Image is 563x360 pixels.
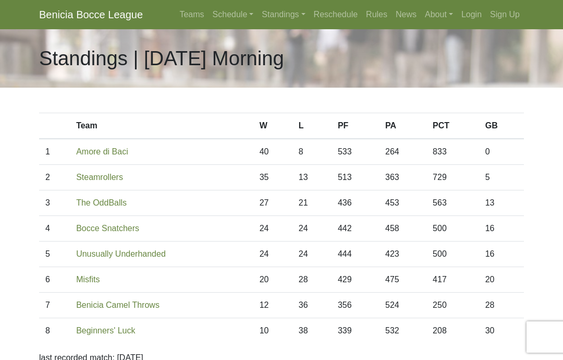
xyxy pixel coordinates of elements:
td: 833 [426,139,479,165]
td: 28 [479,293,524,318]
td: 453 [379,190,426,216]
td: 35 [253,165,292,190]
a: Rules [362,4,391,25]
td: 5 [479,165,524,190]
td: 524 [379,293,426,318]
td: 417 [426,267,479,293]
a: Benicia Camel Throws [76,301,160,309]
td: 7 [39,293,70,318]
td: 500 [426,216,479,242]
td: 444 [332,242,379,267]
td: 36 [292,293,332,318]
a: Beginners' Luck [76,326,135,335]
th: W [253,113,292,139]
td: 436 [332,190,379,216]
a: Standings [258,4,309,25]
a: Benicia Bocce League [39,4,143,25]
td: 429 [332,267,379,293]
td: 475 [379,267,426,293]
a: Steamrollers [76,173,123,182]
td: 363 [379,165,426,190]
td: 8 [292,139,332,165]
td: 24 [253,216,292,242]
th: L [292,113,332,139]
td: 12 [253,293,292,318]
td: 0 [479,139,524,165]
a: Sign Up [486,4,524,25]
td: 28 [292,267,332,293]
th: PA [379,113,426,139]
td: 563 [426,190,479,216]
td: 3 [39,190,70,216]
a: Reschedule [310,4,362,25]
td: 442 [332,216,379,242]
td: 532 [379,318,426,344]
td: 423 [379,242,426,267]
a: Unusually Underhanded [76,249,166,258]
a: The OddBalls [76,198,127,207]
td: 356 [332,293,379,318]
a: Login [457,4,486,25]
a: Schedule [209,4,258,25]
td: 729 [426,165,479,190]
th: PCT [426,113,479,139]
td: 40 [253,139,292,165]
th: PF [332,113,379,139]
td: 13 [292,165,332,190]
td: 513 [332,165,379,190]
td: 20 [479,267,524,293]
td: 4 [39,216,70,242]
td: 458 [379,216,426,242]
td: 24 [253,242,292,267]
td: 1 [39,139,70,165]
td: 38 [292,318,332,344]
td: 2 [39,165,70,190]
a: Amore di Baci [76,147,128,156]
td: 24 [292,216,332,242]
td: 208 [426,318,479,344]
td: 10 [253,318,292,344]
td: 6 [39,267,70,293]
td: 24 [292,242,332,267]
td: 264 [379,139,426,165]
td: 533 [332,139,379,165]
a: About [421,4,457,25]
h1: Standings | [DATE] Morning [39,46,284,70]
td: 16 [479,216,524,242]
td: 500 [426,242,479,267]
th: Team [70,113,253,139]
a: Bocce Snatchers [76,224,139,233]
td: 8 [39,318,70,344]
td: 20 [253,267,292,293]
a: Misfits [76,275,100,284]
td: 27 [253,190,292,216]
td: 16 [479,242,524,267]
a: News [391,4,421,25]
td: 250 [426,293,479,318]
th: GB [479,113,524,139]
td: 5 [39,242,70,267]
a: Teams [175,4,208,25]
td: 339 [332,318,379,344]
td: 13 [479,190,524,216]
td: 21 [292,190,332,216]
td: 30 [479,318,524,344]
